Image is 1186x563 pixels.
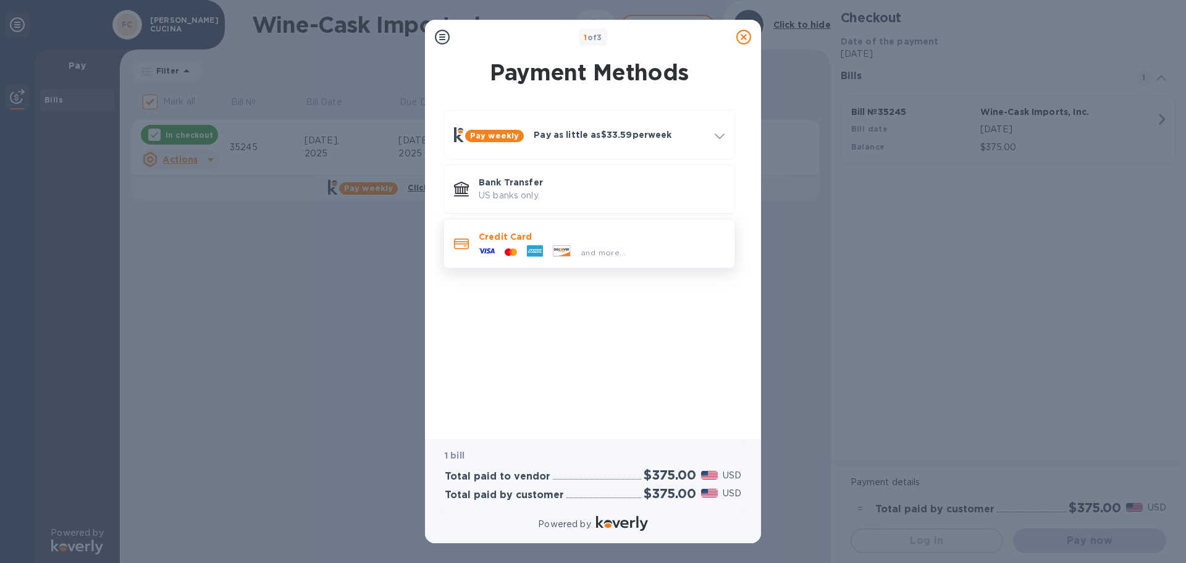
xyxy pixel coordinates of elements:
[723,487,741,500] p: USD
[584,33,602,42] b: of 3
[584,33,587,42] span: 1
[445,489,564,501] h3: Total paid by customer
[534,129,705,141] p: Pay as little as $33.59 per week
[445,471,550,483] h3: Total paid to vendor
[701,489,718,497] img: USD
[479,231,725,243] p: Credit Card
[701,471,718,480] img: USD
[644,467,696,483] h2: $375.00
[538,518,591,531] p: Powered by
[441,59,738,85] h1: Payment Methods
[479,189,725,202] p: US banks only.
[581,248,626,257] span: and more...
[445,451,465,460] b: 1 bill
[723,469,741,482] p: USD
[479,176,725,188] p: Bank Transfer
[470,131,519,140] b: Pay weekly
[596,516,648,531] img: Logo
[644,486,696,501] h2: $375.00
